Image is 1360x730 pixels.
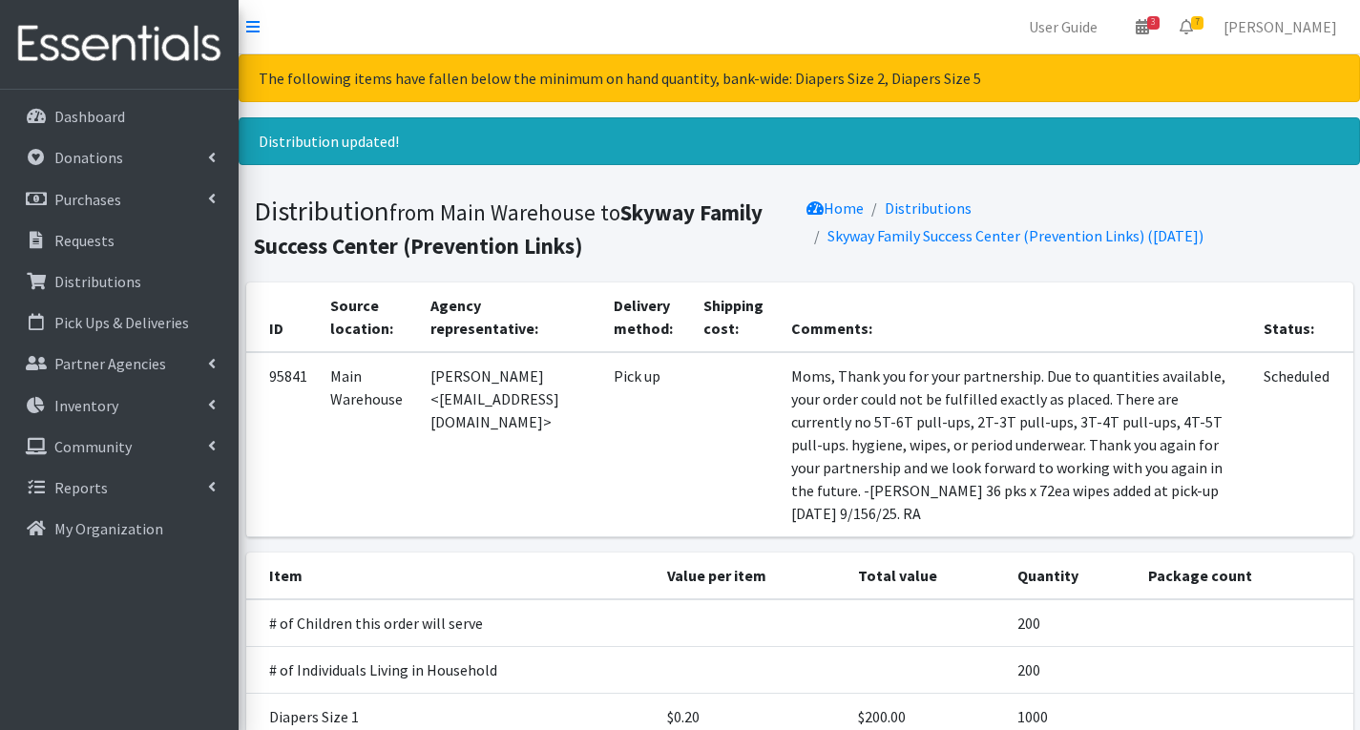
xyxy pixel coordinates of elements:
[8,97,231,136] a: Dashboard
[1164,8,1208,46] a: 7
[1137,553,1352,599] th: Package count
[827,226,1203,245] a: Skyway Family Success Center (Prevention Links) ([DATE])
[8,303,231,342] a: Pick Ups & Deliveries
[8,221,231,260] a: Requests
[54,437,132,456] p: Community
[1006,647,1137,694] td: 200
[419,352,602,537] td: [PERSON_NAME] <[EMAIL_ADDRESS][DOMAIN_NAME]>
[8,12,231,76] img: HumanEssentials
[54,231,115,250] p: Requests
[602,352,692,537] td: Pick up
[780,282,1252,352] th: Comments:
[8,510,231,548] a: My Organization
[1252,352,1352,537] td: Scheduled
[54,354,166,373] p: Partner Agencies
[602,282,692,352] th: Delivery method:
[780,352,1252,537] td: Moms, Thank you for your partnership. Due to quantities available, your order could not be fulfil...
[1120,8,1164,46] a: 3
[1006,599,1137,647] td: 200
[54,190,121,209] p: Purchases
[246,553,656,599] th: Item
[246,282,319,352] th: ID
[885,198,972,218] a: Distributions
[239,117,1360,165] div: Distribution updated!
[8,262,231,301] a: Distributions
[806,198,864,218] a: Home
[1252,282,1352,352] th: Status:
[54,396,118,415] p: Inventory
[246,599,656,647] td: # of Children this order will serve
[1014,8,1113,46] a: User Guide
[419,282,602,352] th: Agency representative:
[254,198,763,260] b: Skyway Family Success Center (Prevention Links)
[54,107,125,126] p: Dashboard
[1006,553,1137,599] th: Quantity
[246,352,319,537] td: 95841
[54,272,141,291] p: Distributions
[54,148,123,167] p: Donations
[319,282,420,352] th: Source location:
[246,647,656,694] td: # of Individuals Living in Household
[1191,16,1203,30] span: 7
[847,553,1006,599] th: Total value
[8,428,231,466] a: Community
[692,282,780,352] th: Shipping cost:
[8,138,231,177] a: Donations
[656,553,847,599] th: Value per item
[254,198,763,260] small: from Main Warehouse to
[1208,8,1352,46] a: [PERSON_NAME]
[1147,16,1160,30] span: 3
[239,54,1360,102] div: The following items have fallen below the minimum on hand quantity, bank-wide: Diapers Size 2, Di...
[254,195,793,261] h1: Distribution
[8,344,231,383] a: Partner Agencies
[319,352,420,537] td: Main Warehouse
[54,519,163,538] p: My Organization
[54,313,189,332] p: Pick Ups & Deliveries
[8,469,231,507] a: Reports
[8,180,231,219] a: Purchases
[54,478,108,497] p: Reports
[8,386,231,425] a: Inventory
